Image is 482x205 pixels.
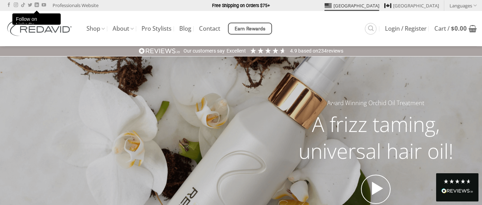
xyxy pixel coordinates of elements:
[290,48,298,54] span: 4.9
[327,48,343,54] span: reviews
[249,47,287,54] div: 4.91 Stars
[443,179,471,184] div: 4.8 Stars
[361,175,391,204] a: Open video in lightbox
[434,21,477,36] a: View cart
[227,48,246,55] div: Excellent
[365,23,376,35] a: Search
[325,0,379,11] a: [GEOGRAPHIC_DATA]
[7,3,11,8] a: Follow on Facebook
[139,48,180,54] img: REVIEWS.io
[179,22,191,35] a: Blog
[441,188,473,193] img: REVIEWS.io
[451,24,467,32] bdi: 0.00
[385,22,427,35] a: Login / Register
[42,3,46,8] a: Follow on YouTube
[228,23,272,35] a: Earn Rewards
[5,21,76,36] img: REDAVID Salon Products | United States
[385,26,427,31] span: Login / Register
[298,48,318,54] span: Based on
[318,48,327,54] span: 234
[450,0,477,11] a: Languages
[14,3,18,8] a: Follow on Instagram
[212,3,270,8] strong: Free Shipping on Orders $75+
[113,22,134,36] a: About
[434,26,467,31] span: Cart /
[141,22,171,35] a: Pro Stylists
[199,22,220,35] a: Contact
[235,25,266,33] span: Earn Rewards
[436,173,478,201] div: Read All Reviews
[451,24,454,32] span: $
[35,3,39,8] a: Follow on LinkedIn
[441,187,473,196] div: Read All Reviews
[28,3,32,8] a: Follow on Twitter
[183,48,225,55] div: Our customers say
[285,111,467,164] h2: A frizz taming, universal hair oil!
[384,0,439,11] a: [GEOGRAPHIC_DATA]
[86,22,105,36] a: Shop
[285,98,467,108] h5: Award Winning Orchid Oil Treatment
[21,3,25,8] a: Follow on TikTok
